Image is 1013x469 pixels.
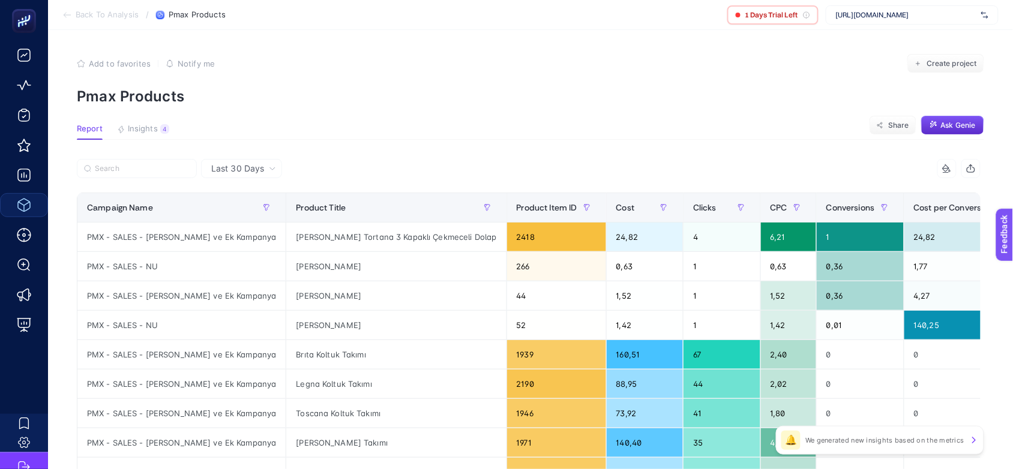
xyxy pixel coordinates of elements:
div: 2,02 [761,369,816,398]
div: 1 [684,281,760,310]
span: Back To Analysis [76,10,139,20]
div: 0 [817,399,904,428]
div: 4 [684,223,760,251]
div: 2,40 [761,340,816,369]
div: 1 [817,223,904,251]
div: 160,51 [607,340,683,369]
div: 1,42 [607,311,683,339]
div: 1946 [507,399,606,428]
button: Ask Genie [921,116,984,135]
span: Last 30 Days [211,163,264,175]
span: 1 Days Trial Left [745,10,798,20]
div: [PERSON_NAME] [286,252,506,281]
div: 266 [507,252,606,281]
span: Create project [927,59,977,68]
div: 4 [160,124,169,134]
span: Report [77,124,103,134]
div: 1,52 [607,281,683,310]
div: 1,52 [761,281,816,310]
span: Add to favorites [89,59,151,68]
div: 0,36 [817,252,904,281]
div: 24,82 [607,223,683,251]
img: svg%3e [981,9,988,21]
div: 2190 [507,369,606,398]
div: 44 [507,281,606,310]
div: 0,63 [761,252,816,281]
button: Notify me [166,59,215,68]
div: PMX - SALES - [PERSON_NAME] ve Ek Kampanya [77,428,286,457]
div: PMX - SALES - NU [77,311,286,339]
div: Toscana Koltuk Takımı [286,399,506,428]
div: [PERSON_NAME] [286,311,506,339]
div: 44 [684,369,760,398]
button: Share [870,116,916,135]
div: PMX - SALES - [PERSON_NAME] ve Ek Kampanya [77,340,286,369]
div: Brıta Koltuk Takımı [286,340,506,369]
div: 4,01 [761,428,816,457]
div: [PERSON_NAME] Tortana 3 Kapaklı Çekmeceli Dolap [286,223,506,251]
div: 67 [684,340,760,369]
div: PMX - SALES - NU [77,252,286,281]
div: PMX - SALES - [PERSON_NAME] ve Ek Kampanya [77,223,286,251]
div: Legna Koltuk Takımı [286,369,506,398]
span: Campaign Name [87,203,153,212]
div: 35 [684,428,760,457]
div: 1,42 [761,311,816,339]
div: 0,36 [817,281,904,310]
div: [PERSON_NAME] [286,281,506,310]
div: 1,80 [761,399,816,428]
div: PMX - SALES - [PERSON_NAME] ve Ek Kampanya [77,369,286,398]
span: Ask Genie [941,121,976,130]
div: 2418 [507,223,606,251]
p: Pmax Products [77,88,984,105]
div: 73,92 [607,399,683,428]
span: Clicks [693,203,717,212]
div: 6,21 [761,223,816,251]
p: We generated new insights based on the metrics [805,435,964,445]
span: Conversions [826,203,875,212]
span: Product Item ID [517,203,577,212]
span: Notify me [178,59,215,68]
div: 0,63 [607,252,683,281]
span: Insights [128,124,158,134]
span: / [146,10,149,19]
span: Cost per Conversions [914,203,998,212]
span: Share [888,121,909,130]
input: Search [95,164,190,173]
div: 0,01 [817,311,904,339]
div: 0 [817,340,904,369]
span: CPC [771,203,787,212]
div: [PERSON_NAME] Takımı [286,428,506,457]
div: 41 [684,399,760,428]
button: Create project [907,54,984,73]
span: Pmax Products [169,10,226,20]
div: 140,40 [607,428,683,457]
span: Cost [616,203,635,212]
div: 0 [817,369,904,398]
div: 1971 [507,428,606,457]
button: Add to favorites [77,59,151,68]
div: 52 [507,311,606,339]
div: 1 [684,252,760,281]
div: PMX - SALES - [PERSON_NAME] ve Ek Kampanya [77,399,286,428]
div: PMX - SALES - [PERSON_NAME] ve Ek Kampanya [77,281,286,310]
span: Feedback [7,4,46,13]
div: 1 [684,311,760,339]
div: 1939 [507,340,606,369]
div: 88,95 [607,369,683,398]
div: 🔔 [781,431,801,450]
span: Product Title [296,203,346,212]
span: [URL][DOMAIN_NAME] [836,10,976,20]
